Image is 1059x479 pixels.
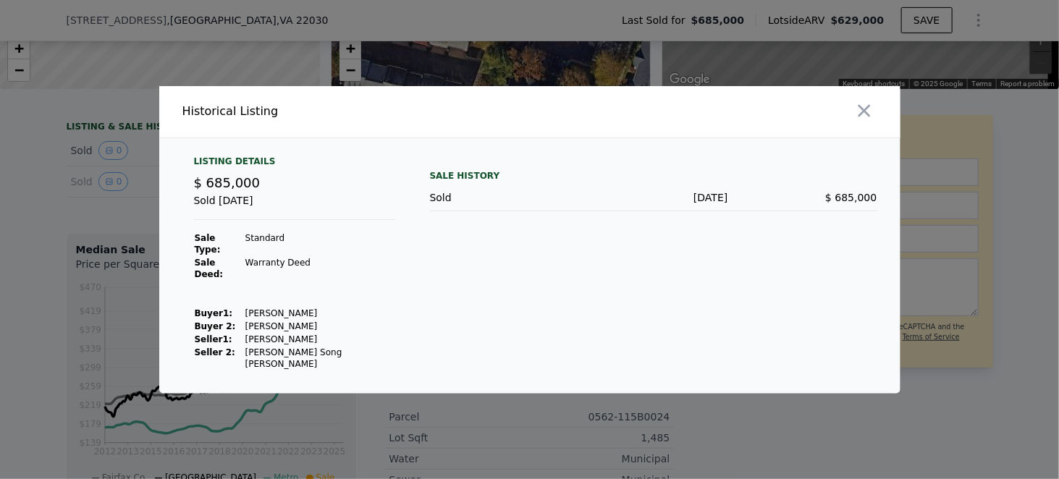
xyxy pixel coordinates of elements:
[195,347,235,357] strong: Seller 2:
[430,167,877,185] div: Sale History
[194,193,395,220] div: Sold [DATE]
[195,308,233,318] strong: Buyer 1 :
[245,307,395,320] td: [PERSON_NAME]
[195,321,236,331] strong: Buyer 2:
[194,156,395,173] div: Listing Details
[579,190,728,205] div: [DATE]
[195,233,221,255] strong: Sale Type:
[430,190,579,205] div: Sold
[195,258,224,279] strong: Sale Deed:
[195,334,232,344] strong: Seller 1 :
[194,175,261,190] span: $ 685,000
[245,333,395,346] td: [PERSON_NAME]
[245,320,395,333] td: [PERSON_NAME]
[245,346,395,370] td: [PERSON_NAME] Song [PERSON_NAME]
[182,103,524,120] div: Historical Listing
[825,192,877,203] span: $ 685,000
[245,232,395,256] td: Standard
[245,256,395,281] td: Warranty Deed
